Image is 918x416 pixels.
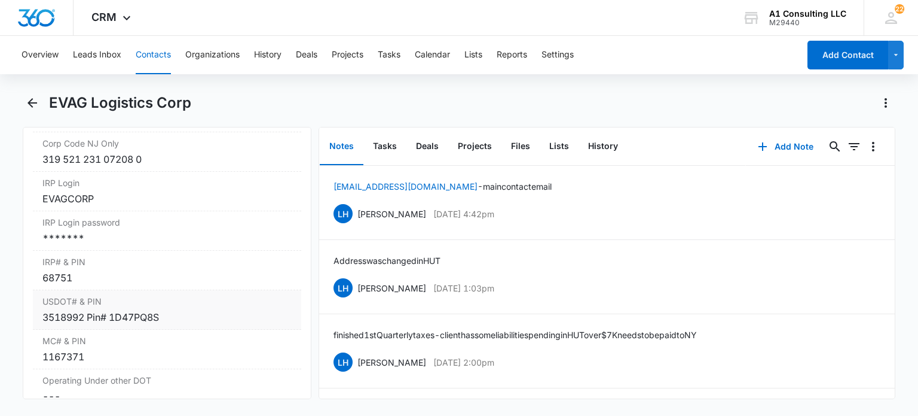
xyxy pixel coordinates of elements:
[42,177,291,189] label: IRP Login
[895,4,904,14] div: notifications count
[33,251,301,290] div: IRP# & PIN68751
[876,93,895,113] button: Actions
[42,335,291,347] label: MC# & PIN
[33,369,301,409] div: Operating Under other DOT---
[769,9,846,19] div: account name
[296,36,317,74] button: Deals
[91,11,117,23] span: CRM
[895,4,904,14] span: 22
[42,389,291,403] dd: ---
[357,208,426,220] p: [PERSON_NAME]
[42,152,291,166] div: 319 521 231 07208 0
[864,137,883,156] button: Overflow Menu
[406,128,448,165] button: Deals
[136,36,171,74] button: Contacts
[333,254,440,267] p: Address was changed in HUT
[433,356,494,369] p: [DATE] 2:00pm
[333,204,353,223] span: LH
[42,256,291,268] label: IRP# & PIN
[333,353,353,372] span: LH
[844,137,864,156] button: Filters
[363,128,406,165] button: Tasks
[42,192,291,206] div: EVAGCORP
[73,36,121,74] button: Leads Inbox
[33,132,301,172] div: Corp Code NJ Only319 521 231 07208 0
[320,128,363,165] button: Notes
[448,128,501,165] button: Projects
[42,295,291,308] label: USDOT# & PIN
[769,19,846,27] div: account id
[42,271,291,285] div: 68751
[357,282,426,294] p: [PERSON_NAME]
[22,36,59,74] button: Overview
[825,137,844,156] button: Search...
[415,36,450,74] button: Calendar
[333,181,478,192] a: [EMAIL_ADDRESS][DOMAIN_NAME]
[540,128,579,165] button: Lists
[42,137,291,150] label: Corp Code NJ Only
[33,172,301,211] div: IRP LoginEVAGCORP
[42,216,291,229] label: IRP Login password
[23,93,41,113] button: Back
[33,290,301,330] div: USDOT# & PIN3518992 Pin# 1D47PQ8S
[807,41,888,69] button: Add Contact
[541,36,574,74] button: Settings
[464,36,482,74] button: Lists
[333,278,353,297] span: LH
[333,180,552,193] p: - main contact email
[49,94,191,112] h1: EVAG Logistics Corp
[332,36,363,74] button: Projects
[497,36,527,74] button: Reports
[357,356,426,369] p: [PERSON_NAME]
[33,330,301,369] div: MC# & PIN1167371
[579,128,628,165] button: History
[42,350,291,364] div: 1167371
[433,282,494,294] p: [DATE] 1:03pm
[185,36,240,74] button: Organizations
[746,132,825,161] button: Add Note
[254,36,281,74] button: History
[433,208,494,220] p: [DATE] 4:42pm
[501,128,540,165] button: Files
[333,329,697,341] p: finished 1st Quarterly taxes - client has some liabilities pending in HUT over $7K needs to be pa...
[42,310,291,324] div: 3518992 Pin# 1D47PQ8S
[378,36,400,74] button: Tasks
[42,374,291,387] label: Operating Under other DOT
